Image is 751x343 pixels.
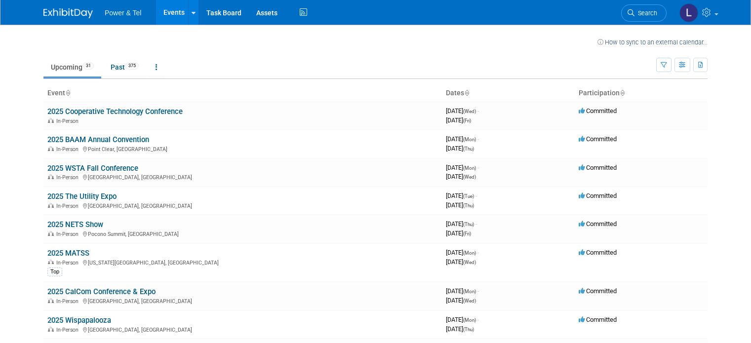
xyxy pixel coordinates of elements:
a: How to sync to an external calendar... [597,38,708,46]
span: Committed [579,107,617,114]
a: Past375 [103,58,146,76]
span: (Thu) [463,146,474,152]
span: (Fri) [463,231,471,236]
span: - [475,220,477,228]
div: [GEOGRAPHIC_DATA], [GEOGRAPHIC_DATA] [47,325,438,333]
span: 375 [125,62,139,70]
span: [DATE] [446,164,479,171]
span: (Wed) [463,260,476,265]
img: In-Person Event [48,203,54,208]
span: (Thu) [463,327,474,332]
span: [DATE] [446,229,471,237]
span: (Mon) [463,317,476,323]
img: In-Person Event [48,146,54,151]
a: Sort by Participation Type [620,89,625,97]
span: [DATE] [446,201,474,209]
span: In-Person [56,118,81,124]
span: Search [634,9,657,17]
a: 2025 MATSS [47,249,89,258]
span: (Tue) [463,193,474,199]
th: Event [43,85,442,102]
span: [DATE] [446,107,479,114]
a: Sort by Event Name [65,89,70,97]
span: Committed [579,249,617,256]
div: [US_STATE][GEOGRAPHIC_DATA], [GEOGRAPHIC_DATA] [47,258,438,266]
span: In-Person [56,146,81,152]
span: [DATE] [446,287,479,295]
th: Participation [575,85,708,102]
a: Upcoming31 [43,58,101,76]
span: Committed [579,316,617,323]
img: In-Person Event [48,260,54,265]
a: 2025 The Utility Expo [47,192,117,201]
span: [DATE] [446,145,474,152]
div: Point Clear, [GEOGRAPHIC_DATA] [47,145,438,152]
span: (Wed) [463,174,476,180]
th: Dates [442,85,575,102]
span: [DATE] [446,192,477,199]
span: (Mon) [463,289,476,294]
span: [DATE] [446,135,479,143]
img: ExhibitDay [43,8,93,18]
span: Committed [579,135,617,143]
span: - [477,316,479,323]
div: Top [47,267,62,276]
span: Committed [579,192,617,199]
span: Committed [579,164,617,171]
span: 31 [83,62,94,70]
span: (Mon) [463,165,476,171]
span: (Fri) [463,118,471,123]
img: In-Person Event [48,174,54,179]
span: [DATE] [446,258,476,266]
span: [DATE] [446,249,479,256]
span: Power & Tel [105,9,141,17]
span: [DATE] [446,116,471,124]
img: Lydia Lott [679,3,698,22]
div: Pocono Summit, [GEOGRAPHIC_DATA] [47,229,438,237]
span: - [475,192,477,199]
a: 2025 WSTA Fall Conference [47,164,138,173]
span: [DATE] [446,297,476,304]
a: 2025 Wispapalooza [47,316,111,325]
span: (Thu) [463,203,474,208]
img: In-Person Event [48,231,54,236]
span: (Mon) [463,137,476,142]
span: - [477,164,479,171]
span: (Mon) [463,250,476,256]
a: Search [621,4,667,22]
span: In-Person [56,231,81,237]
span: In-Person [56,298,81,305]
span: (Wed) [463,109,476,114]
span: - [477,249,479,256]
span: - [477,287,479,295]
a: 2025 NETS Show [47,220,103,229]
span: [DATE] [446,173,476,180]
img: In-Person Event [48,118,54,123]
span: In-Person [56,174,81,181]
div: [GEOGRAPHIC_DATA], [GEOGRAPHIC_DATA] [47,173,438,181]
span: - [477,107,479,114]
span: Committed [579,287,617,295]
span: [DATE] [446,220,477,228]
span: (Wed) [463,298,476,304]
span: In-Person [56,327,81,333]
span: Committed [579,220,617,228]
span: [DATE] [446,316,479,323]
span: In-Person [56,203,81,209]
div: [GEOGRAPHIC_DATA], [GEOGRAPHIC_DATA] [47,201,438,209]
span: (Thu) [463,222,474,227]
a: Sort by Start Date [464,89,469,97]
img: In-Person Event [48,298,54,303]
span: [DATE] [446,325,474,333]
a: 2025 Cooperative Technology Conference [47,107,183,116]
div: [GEOGRAPHIC_DATA], [GEOGRAPHIC_DATA] [47,297,438,305]
a: 2025 BAAM Annual Convention [47,135,149,144]
span: In-Person [56,260,81,266]
img: In-Person Event [48,327,54,332]
a: 2025 CalCom Conference & Expo [47,287,156,296]
span: - [477,135,479,143]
